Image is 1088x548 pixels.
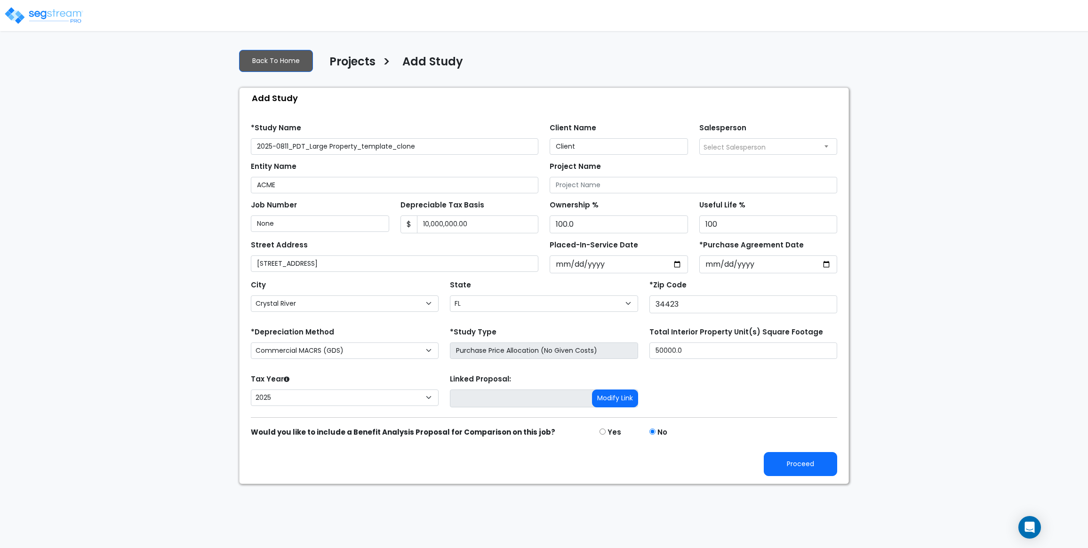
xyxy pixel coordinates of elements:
label: City [251,280,266,291]
label: *Zip Code [649,280,687,291]
span: Select Salesperson [704,143,766,152]
a: Projects [322,55,376,75]
label: State [450,280,471,291]
label: Job Number [251,200,297,211]
label: *Study Type [450,327,496,338]
input: Entity Name [251,177,538,193]
label: Yes [608,427,621,438]
a: Add Study [395,55,463,75]
input: Job Number [251,215,389,232]
button: Proceed [764,452,837,476]
label: Ownership % [550,200,599,211]
input: 0.00 [417,215,539,233]
input: Zip Code [649,295,837,313]
label: Entity Name [251,161,296,172]
input: Useful Life % [699,215,838,233]
label: *Purchase Agreement Date [699,240,804,251]
h4: Add Study [402,55,463,71]
label: Tax Year [251,374,289,385]
label: *Depreciation Method [251,327,334,338]
input: Ownership % [550,215,688,233]
label: Client Name [550,123,596,134]
strong: Would you like to include a Benefit Analysis Proposal for Comparison on this job? [251,427,555,437]
img: logo_pro_r.png [4,6,84,25]
input: Street Address [251,255,538,272]
div: Open Intercom Messenger [1018,516,1041,539]
button: Modify Link [592,389,638,407]
input: Study Name [251,138,538,155]
a: Back To Home [239,50,313,72]
div: Add Study [244,88,848,108]
span: $ [400,215,417,233]
label: Salesperson [699,123,746,134]
label: *Study Name [251,123,301,134]
label: Street Address [251,240,308,251]
input: total square foot [649,342,837,359]
label: Useful Life % [699,200,745,211]
h3: > [383,54,391,72]
label: No [657,427,667,438]
input: Client Name [550,138,688,155]
label: Linked Proposal: [450,374,511,385]
label: Total Interior Property Unit(s) Square Footage [649,327,823,338]
input: Project Name [550,177,837,193]
input: Purchase Date [699,255,838,273]
label: Placed-In-Service Date [550,240,638,251]
label: Project Name [550,161,601,172]
label: Depreciable Tax Basis [400,200,484,211]
h4: Projects [329,55,376,71]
